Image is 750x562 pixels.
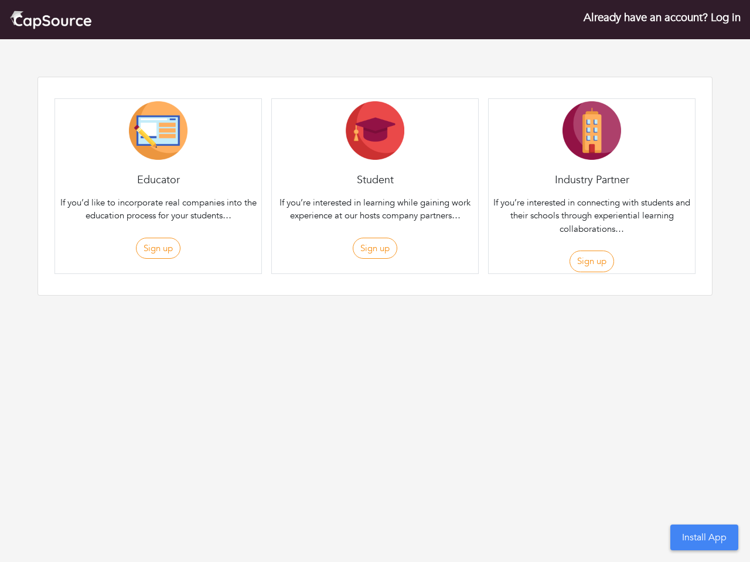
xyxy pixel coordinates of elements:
[136,238,180,259] button: Sign up
[346,101,404,160] img: Student-Icon-6b6867cbad302adf8029cb3ecf392088beec6a544309a027beb5b4b4576828a8.png
[670,525,738,550] button: Install App
[489,174,695,187] h4: Industry Partner
[55,174,261,187] h4: Educator
[570,251,614,272] button: Sign up
[584,10,741,25] a: Already have an account? Log in
[562,101,621,160] img: Company-Icon-7f8a26afd1715722aa5ae9dc11300c11ceeb4d32eda0db0d61c21d11b95ecac6.png
[272,174,478,187] h4: Student
[9,9,92,30] img: cap_logo.png
[57,196,259,222] p: If you’d like to incorporate real companies into the education process for your students…
[274,196,476,222] p: If you’re interested in learning while gaining work experience at our hosts company partners…
[353,238,397,259] button: Sign up
[129,101,187,160] img: Educator-Icon-31d5a1e457ca3f5474c6b92ab10a5d5101c9f8fbafba7b88091835f1a8db102f.png
[491,196,693,236] p: If you’re interested in connecting with students and their schools through experiential learning ...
